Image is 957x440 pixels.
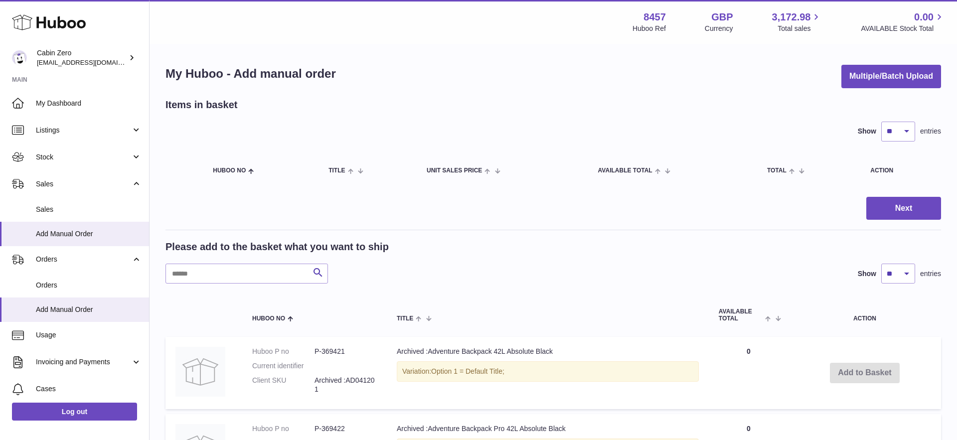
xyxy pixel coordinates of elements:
td: Archived :Adventure Backpack 42L Absolute Black [387,337,709,410]
dt: Huboo P no [252,424,315,434]
span: My Dashboard [36,99,142,108]
span: Option 1 = Default Title; [431,367,504,375]
div: Huboo Ref [633,24,666,33]
span: Invoicing and Payments [36,357,131,367]
span: Add Manual Order [36,229,142,239]
div: Action [870,167,931,174]
span: Total [767,167,787,174]
span: Title [397,315,413,322]
span: AVAILABLE Total [719,308,763,321]
div: Currency [705,24,733,33]
span: Listings [36,126,131,135]
dd: P-369421 [315,347,377,356]
span: Huboo no [213,167,246,174]
span: 3,172.98 [772,10,811,24]
span: entries [920,127,941,136]
span: Sales [36,205,142,214]
span: Sales [36,179,131,189]
span: Orders [36,255,131,264]
span: AVAILABLE Total [598,167,652,174]
strong: GBP [711,10,733,24]
span: AVAILABLE Stock Total [861,24,945,33]
span: Unit Sales Price [427,167,482,174]
dt: Huboo P no [252,347,315,356]
div: Variation: [397,361,699,382]
span: Cases [36,384,142,394]
a: 3,172.98 Total sales [772,10,822,33]
label: Show [858,269,876,279]
span: Title [328,167,345,174]
strong: 8457 [643,10,666,24]
img: huboo@cabinzero.com [12,50,27,65]
dt: Client SKU [252,376,315,395]
dt: Current identifier [252,361,315,371]
span: Stock [36,152,131,162]
span: Orders [36,281,142,290]
span: [EMAIL_ADDRESS][DOMAIN_NAME] [37,58,147,66]
th: Action [789,298,941,331]
dd: P-369422 [315,424,377,434]
img: Archived :Adventure Backpack 42L Absolute Black [175,347,225,397]
span: 0.00 [914,10,934,24]
span: Huboo no [252,315,285,322]
div: Cabin Zero [37,48,127,67]
td: 0 [709,337,789,410]
button: Multiple/Batch Upload [841,65,941,88]
dd: Archived :AD041201 [315,376,377,395]
button: Next [866,197,941,220]
span: Total sales [778,24,822,33]
label: Show [858,127,876,136]
span: Usage [36,330,142,340]
h2: Items in basket [165,98,238,112]
span: Add Manual Order [36,305,142,314]
h2: Please add to the basket what you want to ship [165,240,389,254]
a: Log out [12,403,137,421]
span: entries [920,269,941,279]
h1: My Huboo - Add manual order [165,66,336,82]
a: 0.00 AVAILABLE Stock Total [861,10,945,33]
